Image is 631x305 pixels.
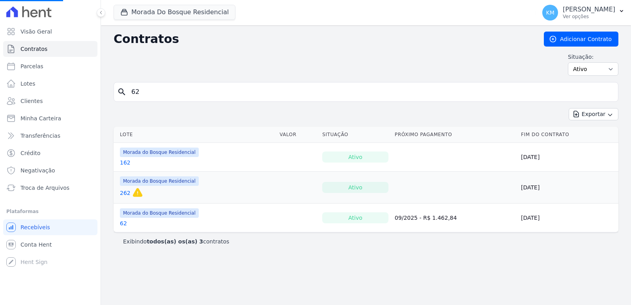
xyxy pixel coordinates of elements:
span: Conta Hent [21,241,52,249]
span: Morada do Bosque Residencial [120,176,199,186]
span: Morada do Bosque Residencial [120,208,199,218]
a: Negativação [3,163,97,178]
a: Clientes [3,93,97,109]
label: Situação: [568,53,618,61]
span: KM [546,10,554,15]
a: Minha Carteira [3,110,97,126]
span: Recebíveis [21,223,50,231]
th: Fim do Contrato [518,127,618,143]
span: Contratos [21,45,47,53]
a: 09/2025 - R$ 1.462,84 [395,215,457,221]
a: 62 [120,219,127,227]
span: Morada do Bosque Residencial [120,148,199,157]
span: Troca de Arquivos [21,184,69,192]
a: Troca de Arquivos [3,180,97,196]
th: Situação [319,127,392,143]
div: Ativo [322,212,388,223]
button: Morada Do Bosque Residencial [114,5,235,20]
i: search [117,87,127,97]
a: Crédito [3,145,97,161]
button: KM [PERSON_NAME] Ver opções [536,2,631,24]
a: 162 [120,159,131,167]
span: Parcelas [21,62,43,70]
h2: Contratos [114,32,531,46]
span: Lotes [21,80,35,88]
a: Adicionar Contrato [544,32,618,47]
span: Crédito [21,149,41,157]
th: Lote [114,127,276,143]
a: 262 [120,189,131,197]
th: Valor [276,127,319,143]
a: Transferências [3,128,97,144]
a: Recebíveis [3,219,97,235]
div: Ativo [322,152,388,163]
td: [DATE] [518,143,618,172]
p: Ver opções [563,13,615,20]
button: Exportar [569,108,618,120]
a: Contratos [3,41,97,57]
a: Parcelas [3,58,97,74]
div: Ativo [322,182,388,193]
span: Transferências [21,132,60,140]
a: Conta Hent [3,237,97,253]
p: Exibindo contratos [123,238,229,245]
span: Negativação [21,167,55,174]
span: Minha Carteira [21,114,61,122]
input: Buscar por nome do lote [127,84,615,100]
a: Visão Geral [3,24,97,39]
td: [DATE] [518,204,618,232]
div: Plataformas [6,207,94,216]
b: todos(as) os(as) 3 [147,238,203,245]
td: [DATE] [518,172,618,204]
span: Clientes [21,97,43,105]
th: Próximo Pagamento [392,127,518,143]
span: Visão Geral [21,28,52,36]
a: Lotes [3,76,97,92]
p: [PERSON_NAME] [563,6,615,13]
